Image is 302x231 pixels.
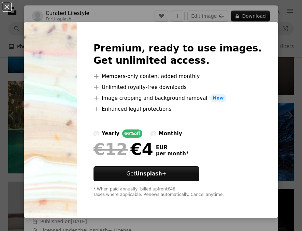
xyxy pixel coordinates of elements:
div: * When paid annually, billed upfront €48 Taxes where applicable. Renews automatically. Cancel any... [94,187,262,198]
strong: Unsplash+ [135,171,166,177]
span: €12 [94,140,128,158]
div: yearly [102,129,119,138]
div: monthly [159,129,182,138]
input: monthly [150,131,156,136]
input: yearly66%off [94,131,99,136]
img: premium_photo-1723662061799-ef393098c5f4 [24,22,77,218]
li: Unlimited royalty-free downloads [94,83,262,91]
div: 66% off [122,129,142,138]
button: GetUnsplash+ [94,166,199,181]
span: EUR [156,144,189,151]
li: Enhanced legal protections [94,105,262,113]
li: Members-only content added monthly [94,72,262,80]
li: Image cropping and background removal [94,94,262,102]
span: per month * [156,151,189,157]
h2: Premium, ready to use images. Get unlimited access. [94,42,262,67]
div: €4 [94,140,153,158]
span: New [210,94,227,102]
